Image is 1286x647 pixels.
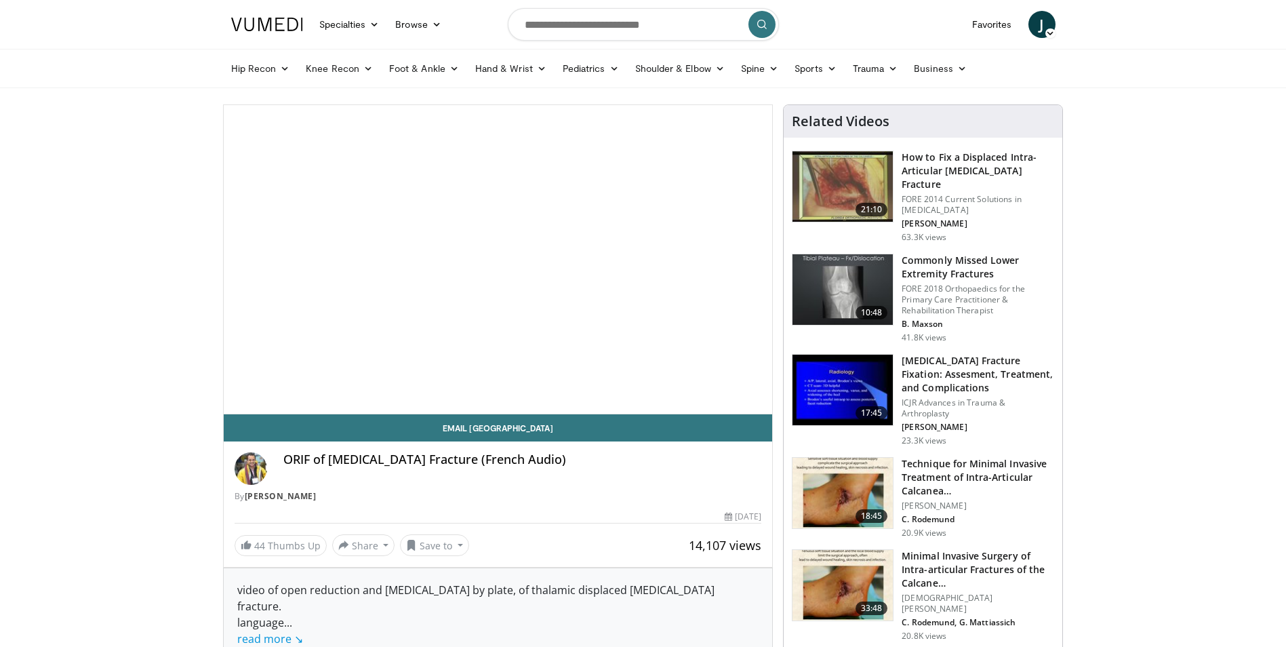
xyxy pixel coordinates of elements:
[254,539,265,552] span: 44
[792,254,893,325] img: 4aa379b6-386c-4fb5-93ee-de5617843a87.150x105_q85_crop-smart_upscale.jpg
[283,452,762,467] h4: ORIF of [MEDICAL_DATA] Fracture (French Audio)
[792,458,893,528] img: dedc188c-4393-4618-b2e6-7381f7e2f7ad.150x105_q85_crop-smart_upscale.jpg
[902,194,1054,216] p: FORE 2014 Current Solutions in [MEDICAL_DATA]
[298,55,381,82] a: Knee Recon
[902,232,946,243] p: 63.3K views
[725,511,761,523] div: [DATE]
[856,602,888,615] span: 33:48
[237,615,303,646] span: ...
[235,535,327,556] a: 44 Thumbs Up
[792,354,1054,446] a: 17:45 [MEDICAL_DATA] Fracture Fixation: Assesment, Treatment, and Complications ICJR Advances in ...
[223,55,298,82] a: Hip Recon
[856,306,888,319] span: 10:48
[906,55,975,82] a: Business
[400,534,469,556] button: Save to
[902,332,946,343] p: 41.8K views
[902,283,1054,316] p: FORE 2018 Orthopaedics for the Primary Care Practitioner & Rehabilitation Therapist
[792,549,1054,642] a: 33:48 Minimal Invasive Surgery of Intra-articular Fractures of the Calcane… [DEMOGRAPHIC_DATA][PE...
[792,254,1054,343] a: 10:48 Commonly Missed Lower Extremity Fractures FORE 2018 Orthopaedics for the Primary Care Pract...
[689,537,761,553] span: 14,107 views
[964,11,1020,38] a: Favorites
[856,406,888,420] span: 17:45
[902,528,946,538] p: 20.9K views
[902,422,1054,433] p: [PERSON_NAME]
[902,319,1054,330] p: B. Maxson
[311,11,388,38] a: Specialties
[235,490,762,503] div: By
[792,457,1054,538] a: 18:45 Technique for Minimal Invasive Treatment of Intra-Articular Calcanea… [PERSON_NAME] C. Rode...
[231,18,303,31] img: VuMedi Logo
[845,55,906,82] a: Trauma
[902,593,1054,614] p: [DEMOGRAPHIC_DATA][PERSON_NAME]
[902,254,1054,281] h3: Commonly Missed Lower Extremity Fractures
[1028,11,1056,38] a: J
[792,355,893,425] img: 297020_0000_1.png.150x105_q85_crop-smart_upscale.jpg
[856,509,888,523] span: 18:45
[381,55,467,82] a: Foot & Ankle
[792,550,893,621] img: 35a50d49-627e-422b-a069-3479b31312bc.150x105_q85_crop-smart_upscale.jpg
[902,457,1054,498] h3: Technique for Minimal Invasive Treatment of Intra-Articular Calcanea…
[902,501,1054,511] p: [PERSON_NAME]
[237,631,303,646] a: read more ↘
[792,113,889,130] h4: Related Videos
[733,55,786,82] a: Spine
[902,435,946,446] p: 23.3K views
[792,151,1054,243] a: 21:10 How to Fix a Displaced Intra-Articular [MEDICAL_DATA] Fracture FORE 2014 Current Solutions ...
[627,55,733,82] a: Shoulder & Elbow
[555,55,627,82] a: Pediatrics
[902,354,1054,395] h3: [MEDICAL_DATA] Fracture Fixation: Assesment, Treatment, and Complications
[245,490,317,502] a: [PERSON_NAME]
[332,534,395,556] button: Share
[902,549,1054,590] h3: Minimal Invasive Surgery of Intra-articular Fractures of the Calcane…
[902,218,1054,229] p: [PERSON_NAME]
[387,11,449,38] a: Browse
[902,631,946,642] p: 20.8K views
[902,514,1054,525] p: C. Rodemund
[792,151,893,222] img: 55ff4537-6d30-4030-bbbb-bab469c05b17.150x105_q85_crop-smart_upscale.jpg
[856,203,888,216] span: 21:10
[902,617,1054,628] p: C. Rodemund, G. Mattiassich
[786,55,845,82] a: Sports
[224,414,773,442] a: Email [GEOGRAPHIC_DATA]
[902,397,1054,419] p: ICJR Advances in Trauma & Arthroplasty
[224,105,773,414] video-js: Video Player
[467,55,555,82] a: Hand & Wrist
[902,151,1054,191] h3: How to Fix a Displaced Intra-Articular [MEDICAL_DATA] Fracture
[508,8,779,41] input: Search topics, interventions
[235,452,267,485] img: Avatar
[237,582,759,647] div: video of open reduction and [MEDICAL_DATA] by plate, of thalamic displaced [MEDICAL_DATA] fractur...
